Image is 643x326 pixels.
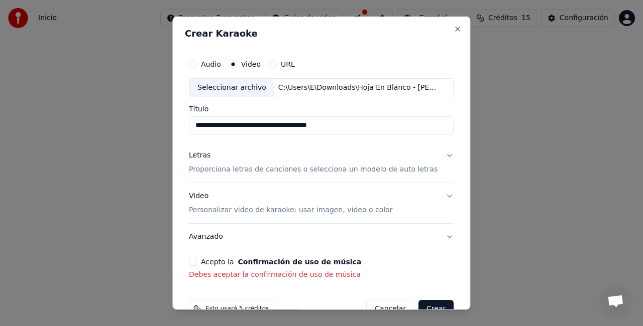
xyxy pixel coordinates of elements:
[189,223,454,249] button: Avanzado
[189,164,438,174] p: Proporciona letras de canciones o selecciona un modelo de auto letras
[189,269,454,279] p: Debes aceptar la confirmación de uso de música
[189,205,392,215] p: Personalizar video de karaoke: usar imagen, video o color
[189,79,274,97] div: Seleccionar archivo
[201,61,221,68] label: Audio
[189,142,454,182] button: LetrasProporciona letras de canciones o selecciona un modelo de auto letras
[201,258,361,265] label: Acepto la
[281,61,295,68] label: URL
[185,29,458,38] h2: Crear Karaoke
[189,183,454,223] button: VideoPersonalizar video de karaoke: usar imagen, video o color
[241,61,261,68] label: Video
[367,299,415,317] button: Cancelar
[238,258,362,265] button: Acepto la
[205,304,269,312] span: Esto usará 5 créditos
[189,105,454,112] label: Título
[274,83,445,93] div: C:\Users\E\Downloads\Hoja En Blanco - [PERSON_NAME] Vol.2 (En vivo).mp4
[189,150,210,160] div: Letras
[189,191,392,215] div: Video
[418,299,454,317] button: Crear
